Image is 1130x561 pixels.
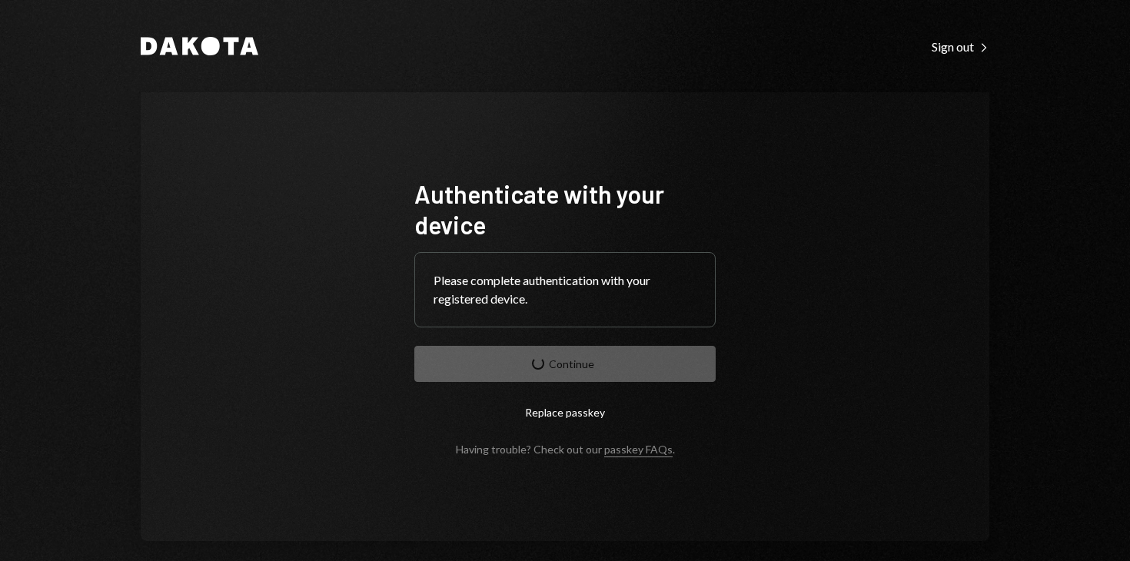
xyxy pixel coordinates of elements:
h1: Authenticate with your device [414,178,716,240]
div: Sign out [932,39,989,55]
div: Having trouble? Check out our . [456,443,675,456]
a: Sign out [932,38,989,55]
a: passkey FAQs [604,443,673,457]
button: Replace passkey [414,394,716,430]
div: Please complete authentication with your registered device. [434,271,696,308]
